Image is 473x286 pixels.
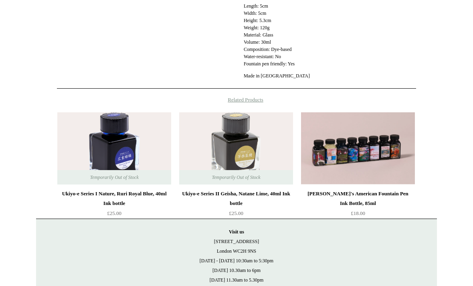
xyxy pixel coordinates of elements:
[57,189,171,222] a: Ukiyo-e Series I Nature, Ruri Royal Blue, 40ml Ink bottle £25.00
[59,189,169,209] div: Ukiyo-e Series I Nature, Ruri Royal Blue, 40ml Ink bottle
[301,113,415,185] a: Noodler's American Fountain Pen Ink Bottle, 85ml Noodler's American Fountain Pen Ink Bottle, 85ml
[301,113,415,185] img: Noodler's American Fountain Pen Ink Bottle, 85ml
[82,170,146,185] span: Temporarily Out of Stock
[179,113,293,185] img: Ukiyo-e Series II Geisha, Natane Lime, 40ml Ink bottle
[181,189,291,209] div: Ukiyo-e Series II Geisha, Natane Lime, 40ml Ink bottle
[57,113,171,185] img: Ukiyo-e Series I Nature, Ruri Royal Blue, 40ml Ink bottle
[229,229,244,235] strong: Visit us
[107,211,121,217] span: £25.00
[351,211,365,217] span: £18.00
[303,189,413,209] div: [PERSON_NAME]'s American Fountain Pen Ink Bottle, 85ml
[229,211,243,217] span: £25.00
[204,170,268,185] span: Temporarily Out of Stock
[57,113,171,185] a: Ukiyo-e Series I Nature, Ruri Royal Blue, 40ml Ink bottle Ukiyo-e Series I Nature, Ruri Royal Blu...
[244,73,416,80] p: Made in [GEOGRAPHIC_DATA]
[179,189,293,222] a: Ukiyo-e Series II Geisha, Natane Lime, 40ml Ink bottle £25.00
[244,3,416,68] p: Length: 5cm Width: 5cm Height: 5.3cm Weight: 120g Material: Glass Volume: 30ml Composition: Dye-b...
[179,113,293,185] a: Ukiyo-e Series II Geisha, Natane Lime, 40ml Ink bottle Ukiyo-e Series II Geisha, Natane Lime, 40m...
[301,189,415,222] a: [PERSON_NAME]'s American Fountain Pen Ink Bottle, 85ml £18.00
[36,97,437,103] h4: Related Products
